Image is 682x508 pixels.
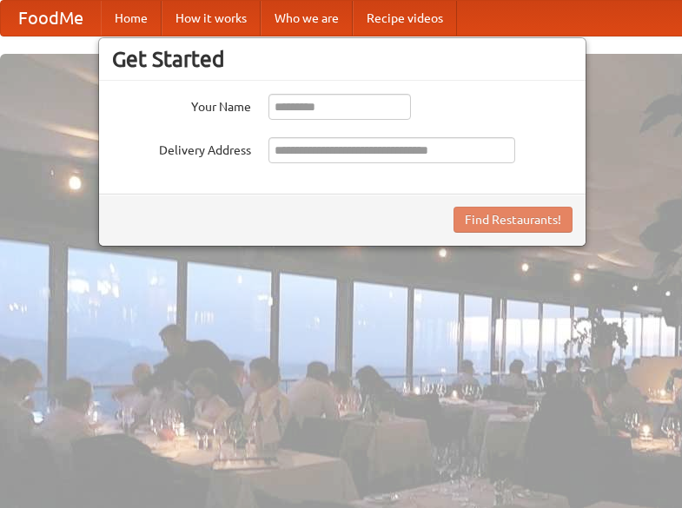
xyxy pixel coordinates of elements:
[353,1,457,36] a: Recipe videos
[112,137,251,159] label: Delivery Address
[1,1,101,36] a: FoodMe
[454,207,573,233] button: Find Restaurants!
[112,94,251,115] label: Your Name
[101,1,162,36] a: Home
[112,46,573,72] h3: Get Started
[162,1,261,36] a: How it works
[261,1,353,36] a: Who we are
